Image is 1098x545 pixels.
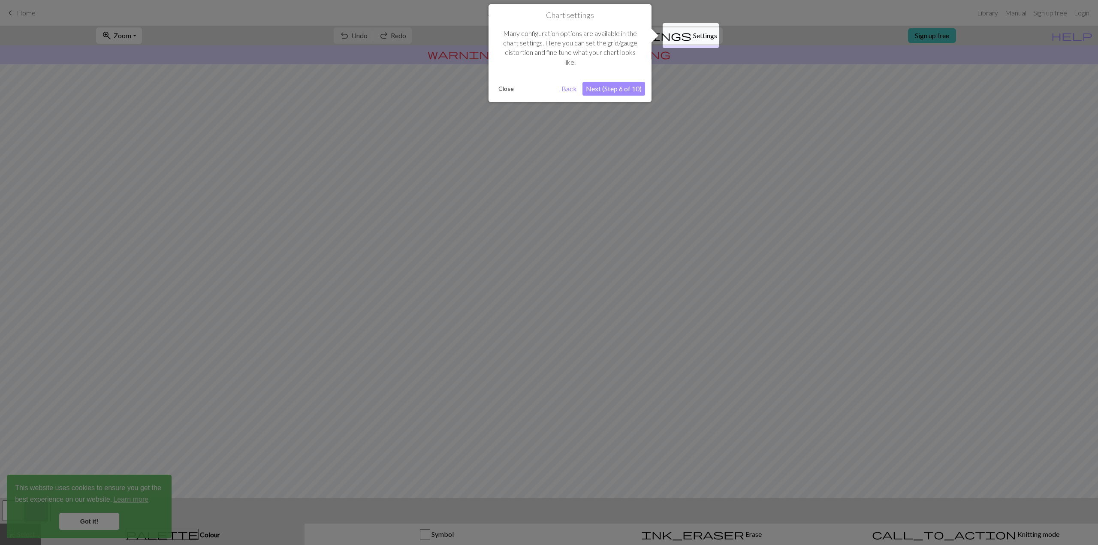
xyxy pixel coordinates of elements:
[495,11,645,20] h1: Chart settings
[495,82,517,95] button: Close
[495,20,645,76] div: Many configuration options are available in the chart settings. Here you can set the grid/gauge d...
[558,82,580,96] button: Back
[582,82,645,96] button: Next (Step 6 of 10)
[489,4,652,102] div: Chart settings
